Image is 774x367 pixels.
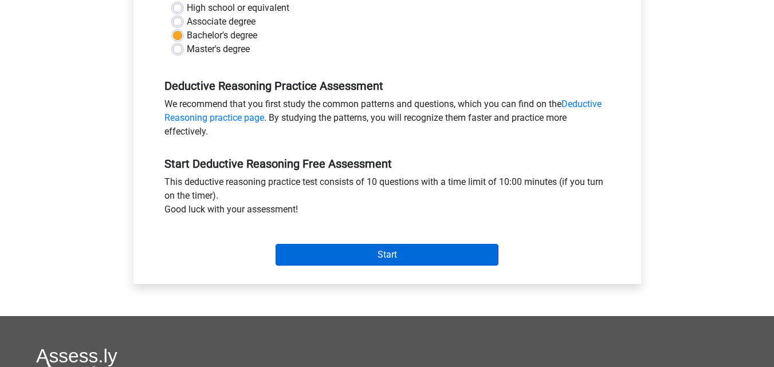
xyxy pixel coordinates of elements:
label: Bachelor's degree [187,29,257,42]
div: This deductive reasoning practice test consists of 10 questions with a time limit of 10:00 minute... [156,175,619,221]
label: High school or equivalent [187,1,289,15]
h5: Start Deductive Reasoning Free Assessment [164,157,610,171]
div: We recommend that you first study the common patterns and questions, which you can find on the . ... [156,97,619,143]
h5: Deductive Reasoning Practice Assessment [164,79,610,93]
label: Master's degree [187,42,250,56]
input: Start [276,244,498,266]
label: Associate degree [187,15,256,29]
